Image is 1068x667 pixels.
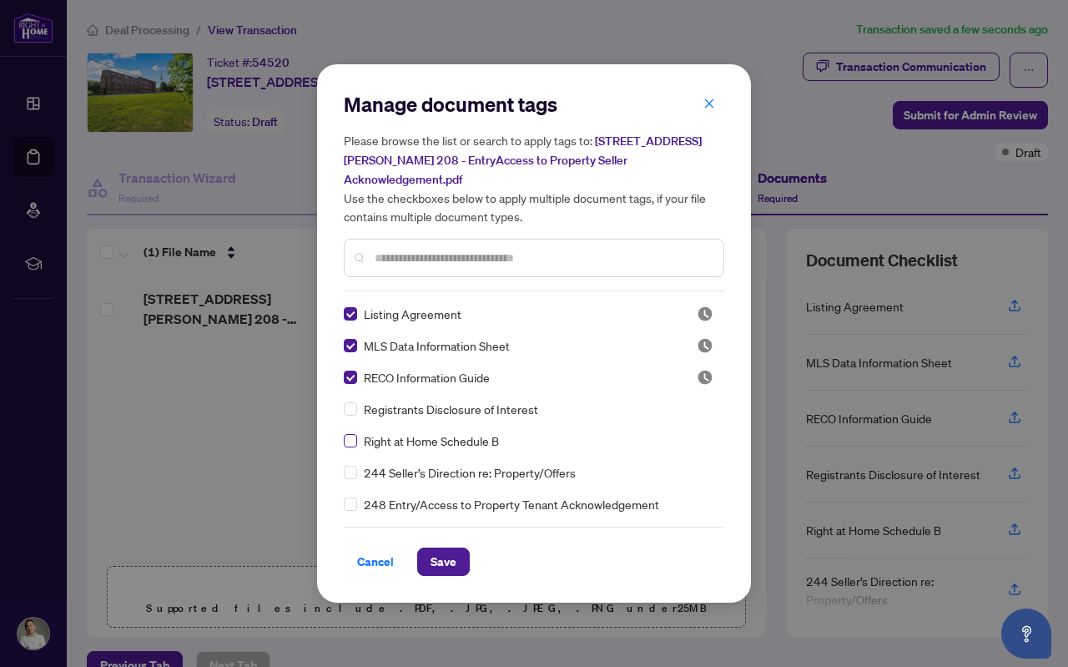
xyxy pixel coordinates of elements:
span: Listing Agreement [364,305,461,323]
span: Pending Review [697,306,713,322]
h2: Manage document tags [344,91,724,118]
img: status [697,369,713,386]
span: MLS Data Information Sheet [364,336,510,355]
button: Cancel [344,548,407,576]
span: 248 Entry/Access to Property Tenant Acknowledgement [364,495,659,513]
span: Registrants Disclosure of Interest [364,400,538,418]
button: Open asap [1001,609,1051,659]
span: [STREET_ADDRESS][PERSON_NAME] 208 - EntryAccess to Property Seller Acknowledgement.pdf [344,134,702,187]
img: status [697,337,713,354]
span: Cancel [357,548,394,575]
img: status [697,306,713,322]
span: 244 Seller’s Direction re: Property/Offers [364,463,576,482]
h5: Please browse the list or search to apply tags to: Use the checkboxes below to apply multiple doc... [344,131,724,225]
span: Pending Review [697,369,713,386]
span: Right at Home Schedule B [364,432,499,450]
span: RECO Information Guide [364,368,490,387]
span: close [703,98,715,109]
button: Save [417,548,470,576]
span: Pending Review [697,337,713,354]
span: Save [431,548,456,575]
